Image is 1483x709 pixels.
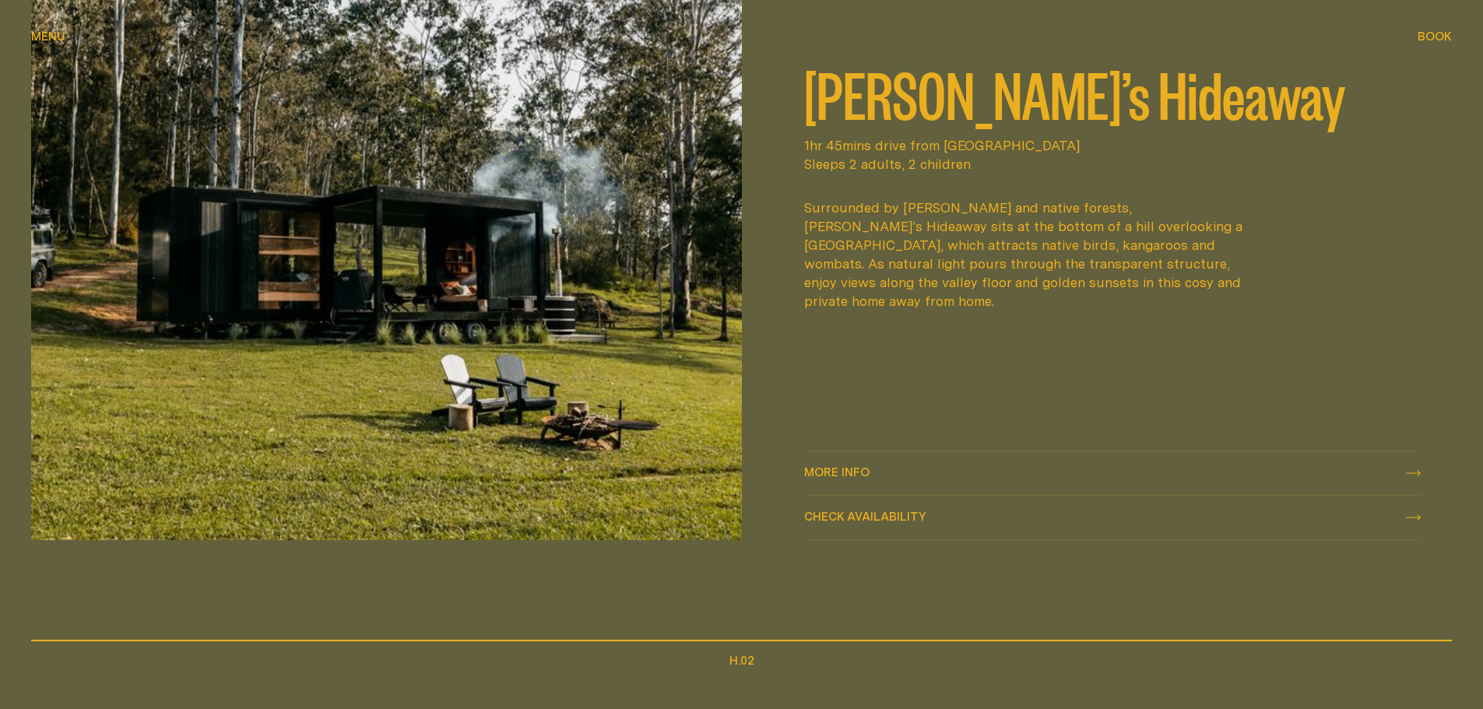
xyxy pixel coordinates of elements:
[31,30,65,42] span: Menu
[1418,30,1452,42] span: Book
[804,136,1422,155] span: 1hr 45mins drive from [GEOGRAPHIC_DATA]
[804,511,926,522] span: Check availability
[804,466,870,478] span: More info
[804,61,1422,124] h2: [PERSON_NAME]’s Hideaway
[804,198,1253,311] div: Surrounded by [PERSON_NAME] and native forests, [PERSON_NAME]'s Hideaway sits at the bottom of a ...
[804,496,1422,539] button: check availability
[31,28,65,47] button: show menu
[1418,28,1452,47] button: show booking tray
[804,451,1422,495] a: More info
[804,155,1422,174] span: Sleeps 2 adults, 2 children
